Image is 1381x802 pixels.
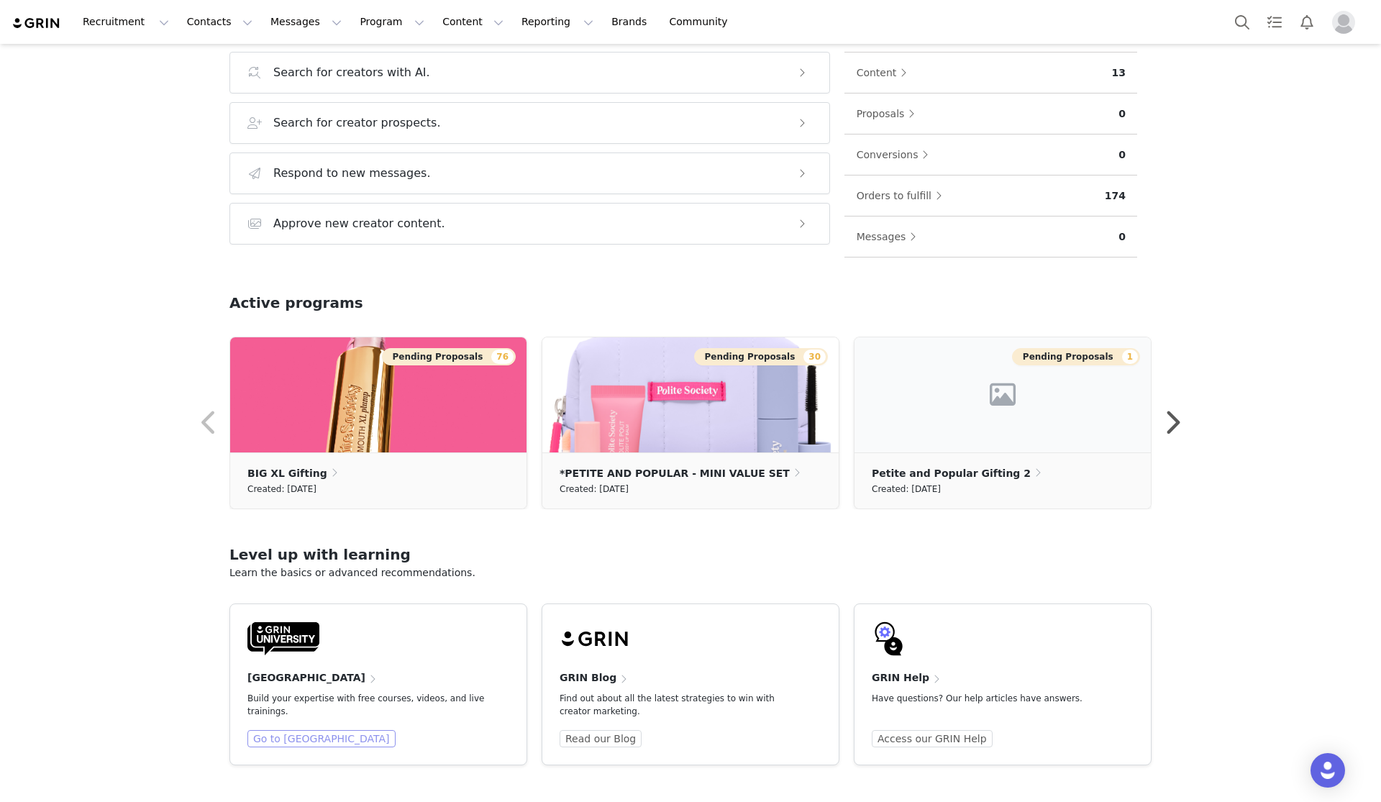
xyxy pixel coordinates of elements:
button: Conversions [856,143,936,166]
button: Search [1226,6,1258,38]
button: Proposals [856,102,923,125]
p: Find out about all the latest strategies to win with creator marketing. [560,692,798,718]
button: Pending Proposals30 [694,348,828,365]
p: 0 [1118,229,1126,245]
img: grin-logo-black.svg [560,621,632,656]
button: Search for creators with AI. [229,52,830,94]
img: placeholder-profile.jpg [1332,11,1355,34]
button: Respond to new messages. [229,152,830,194]
p: BIG XL Gifting [247,465,327,481]
p: Learn the basics or advanced recommendations. [229,565,1152,580]
p: *PETITE AND POPULAR - MINI VALUE SET [560,465,790,481]
button: Recruitment [74,6,178,38]
h3: Search for creator prospects. [273,114,441,132]
button: Pending Proposals1 [1012,348,1140,365]
h3: Approve new creator content. [273,215,445,232]
h3: Search for creators with AI. [273,64,430,81]
img: 1e1cd826-79ca-42a4-b1a5-56ea1ad591eb.jpg [230,337,527,452]
a: Community [661,6,743,38]
h4: GRIN Blog [560,670,616,685]
button: Content [434,6,512,38]
h3: Respond to new messages. [273,165,431,182]
small: Created: [DATE] [872,481,941,497]
button: Reporting [513,6,602,38]
p: Petite and Popular Gifting 2 [872,465,1031,481]
button: Program [351,6,433,38]
a: Brands [603,6,660,38]
p: 0 [1118,106,1126,122]
p: 0 [1118,147,1126,163]
button: Approve new creator content. [229,203,830,245]
p: Build your expertise with free courses, videos, and live trainings. [247,692,486,718]
p: 13 [1112,65,1126,81]
h4: GRIN Help [872,670,929,685]
button: Pending Proposals76 [382,348,516,365]
button: Content [856,61,915,84]
img: GRIN-University-Logo-Black.svg [247,621,319,656]
p: 174 [1105,188,1126,204]
div: Open Intercom Messenger [1311,753,1345,788]
a: Tasks [1259,6,1290,38]
a: Access our GRIN Help [872,730,993,747]
button: Messages [262,6,350,38]
button: Orders to fulfill [856,184,949,207]
img: grin logo [12,17,62,30]
h2: Level up with learning [229,544,1152,565]
a: Read our Blog [560,730,642,747]
small: Created: [DATE] [247,481,316,497]
button: Messages [856,225,924,248]
a: Go to [GEOGRAPHIC_DATA] [247,730,396,747]
button: Search for creator prospects. [229,102,830,144]
img: GRIN-help-icon.svg [872,621,906,656]
h4: [GEOGRAPHIC_DATA] [247,670,365,685]
button: Contacts [178,6,261,38]
img: 156f0969-e3f8-4447-8667-3d7776b02705.png [542,337,839,452]
h2: Active programs [229,292,363,314]
button: Profile [1323,11,1369,34]
button: Notifications [1291,6,1323,38]
small: Created: [DATE] [560,481,629,497]
p: Have questions? Our help articles have answers. [872,692,1111,705]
